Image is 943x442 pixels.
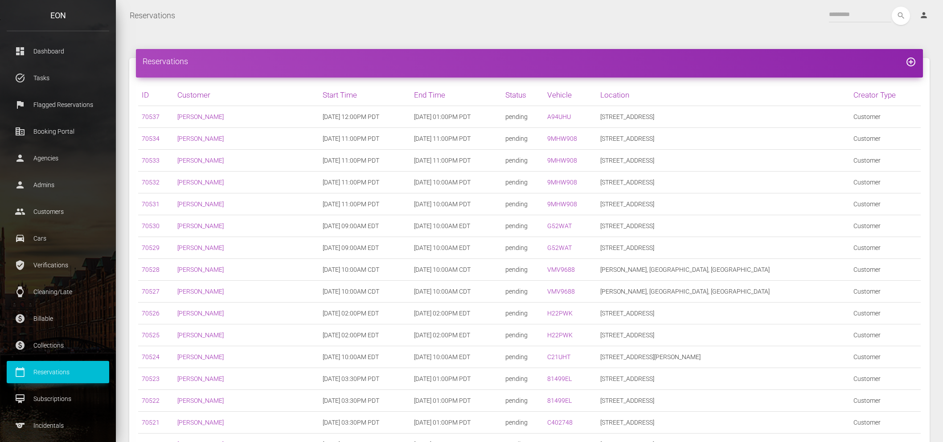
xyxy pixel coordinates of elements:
td: [DATE] 02:00PM EDT [410,324,502,346]
td: [DATE] 09:00AM EDT [319,215,410,237]
a: 70529 [142,244,160,251]
td: Customer [850,215,921,237]
p: Reservations [13,365,102,379]
p: Booking Portal [13,125,102,138]
td: Customer [850,346,921,368]
a: 70537 [142,113,160,120]
th: ID [138,84,174,106]
a: paid Billable [7,307,109,330]
a: 70533 [142,157,160,164]
p: Customers [13,205,102,218]
a: 70531 [142,201,160,208]
td: pending [502,106,544,128]
th: Start Time [319,84,410,106]
a: [PERSON_NAME] [177,135,224,142]
td: [DATE] 02:00PM EDT [319,303,410,324]
th: Vehicle [544,84,597,106]
a: [PERSON_NAME] [177,397,224,404]
td: [DATE] 10:00AM CDT [319,259,410,281]
p: Tasks [13,71,102,85]
td: [STREET_ADDRESS] [597,193,850,215]
td: Customer [850,259,921,281]
a: [PERSON_NAME] [177,419,224,426]
td: Customer [850,172,921,193]
a: 70522 [142,397,160,404]
a: people Customers [7,201,109,223]
th: Customer [174,84,319,106]
a: [PERSON_NAME] [177,266,224,273]
td: [STREET_ADDRESS] [597,128,850,150]
td: Customer [850,128,921,150]
a: 70524 [142,353,160,360]
a: calendar_today Reservations [7,361,109,383]
td: [DATE] 03:30PM PDT [319,368,410,390]
a: 9MHW908 [547,157,577,164]
a: 81499EL [547,397,572,404]
td: [DATE] 11:00PM PDT [319,193,410,215]
a: A94UHU [547,113,571,120]
a: G52WAT [547,222,572,229]
p: Flagged Reservations [13,98,102,111]
td: Customer [850,106,921,128]
td: [DATE] 02:00PM EDT [410,303,502,324]
td: [DATE] 10:00AM EDT [410,215,502,237]
td: [DATE] 10:00AM CDT [410,259,502,281]
a: [PERSON_NAME] [177,331,224,339]
a: H22PWK [547,331,573,339]
th: Location [597,84,850,106]
td: [STREET_ADDRESS] [597,412,850,434]
i: search [892,7,910,25]
h4: Reservations [143,56,916,67]
td: Customer [850,303,921,324]
a: corporate_fare Booking Portal [7,120,109,143]
td: [STREET_ADDRESS] [597,390,850,412]
a: [PERSON_NAME] [177,288,224,295]
td: [DATE] 10:00AM CDT [319,281,410,303]
a: [PERSON_NAME] [177,201,224,208]
a: 9MHW908 [547,201,577,208]
td: [DATE] 01:00PM PDT [410,390,502,412]
a: flag Flagged Reservations [7,94,109,116]
a: 9MHW908 [547,179,577,186]
td: pending [502,150,544,172]
a: person [913,7,936,25]
a: add_circle_outline [906,57,916,66]
a: VMV9688 [547,288,575,295]
td: [DATE] 11:00PM PDT [319,128,410,150]
p: Dashboard [13,45,102,58]
p: Incidentals [13,419,102,432]
td: [DATE] 11:00PM PDT [319,150,410,172]
td: Customer [850,390,921,412]
a: Reservations [130,4,175,27]
a: drive_eta Cars [7,227,109,250]
td: [STREET_ADDRESS] [597,368,850,390]
a: G52WAT [547,244,572,251]
a: sports Incidentals [7,414,109,437]
td: [DATE] 10:00AM PDT [410,172,502,193]
a: watch Cleaning/Late [7,281,109,303]
a: person Admins [7,174,109,196]
a: H22PWK [547,310,573,317]
td: [DATE] 01:00PM PDT [410,368,502,390]
a: C402748 [547,419,573,426]
td: Customer [850,368,921,390]
p: Billable [13,312,102,325]
a: [PERSON_NAME] [177,222,224,229]
th: Creator Type [850,84,921,106]
a: person Agencies [7,147,109,169]
a: 70527 [142,288,160,295]
p: Admins [13,178,102,192]
td: [STREET_ADDRESS] [597,106,850,128]
a: [PERSON_NAME] [177,375,224,382]
th: Status [502,84,544,106]
a: C21UHT [547,353,570,360]
p: Agencies [13,151,102,165]
td: [DATE] 01:00PM PDT [410,106,502,128]
a: 70525 [142,331,160,339]
td: pending [502,346,544,368]
td: Customer [850,324,921,346]
td: Customer [850,412,921,434]
td: [DATE] 10:00AM EDT [319,346,410,368]
td: [DATE] 03:30PM PDT [319,390,410,412]
td: [DATE] 10:00AM PDT [410,193,502,215]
